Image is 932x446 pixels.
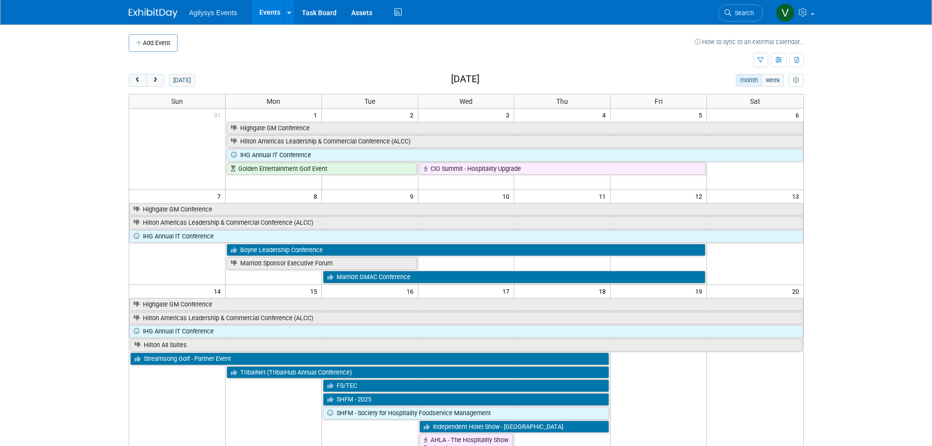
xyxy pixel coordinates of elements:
[129,216,803,229] a: Hilton Americas Leadership & Commercial Conference (ALCC)
[731,9,754,17] span: Search
[313,190,321,202] span: 8
[130,339,802,352] a: Hilton All Suites
[309,285,321,297] span: 15
[406,285,418,297] span: 16
[227,163,417,175] a: Golden Entertainment Golf Event
[227,122,803,135] a: Highgate GM Conference
[459,97,473,105] span: Wed
[695,38,804,46] a: How to sync to an external calendar...
[419,421,610,433] a: Independent Hotel Show - [GEOGRAPHIC_DATA]
[129,312,803,325] a: Hilton Americas Leadership & Commercial Conference (ALCC)
[227,257,417,270] a: Marriott Sponsor Executive Forum
[501,190,514,202] span: 10
[718,4,763,22] a: Search
[694,190,706,202] span: 12
[129,74,147,87] button: prev
[171,97,183,105] span: Sun
[750,97,760,105] span: Sat
[409,190,418,202] span: 9
[789,74,803,87] button: myCustomButton
[364,97,375,105] span: Tue
[419,163,706,175] a: CIO Summit - Hospitality Upgrade
[130,352,610,365] a: Streamsong Golf - Partner Event
[451,74,479,85] h2: [DATE]
[698,109,706,121] span: 5
[323,379,610,392] a: FS/TEC
[227,244,705,257] a: Boyne Leadership Conference
[501,285,514,297] span: 17
[213,109,225,121] span: 31
[227,366,609,379] a: TribalNet (TribalHub Annual Conference)
[227,135,803,148] a: Hilton Americas Leadership & Commercial Conference (ALCC)
[313,109,321,121] span: 1
[601,109,610,121] span: 4
[776,3,795,22] img: Vaitiare Munoz
[791,285,803,297] span: 20
[323,393,610,406] a: SHFM - 2025
[267,97,280,105] span: Mon
[216,190,225,202] span: 7
[213,285,225,297] span: 14
[598,285,610,297] span: 18
[409,109,418,121] span: 2
[323,407,610,420] a: SHFM - Society for Hospitality Foodservice Management
[169,74,195,87] button: [DATE]
[146,74,164,87] button: next
[761,74,784,87] button: week
[129,298,803,311] a: Highgate GM Conference
[129,325,803,338] a: IHG Annual IT Conference
[793,77,799,84] i: Personalize Calendar
[129,230,803,243] a: IHG Annual IT Conference
[556,97,568,105] span: Thu
[736,74,762,87] button: month
[129,34,178,52] button: Add Event
[655,97,662,105] span: Fri
[323,271,705,283] a: Marriott GMAC Conference
[795,109,803,121] span: 6
[129,8,178,18] img: ExhibitDay
[694,285,706,297] span: 19
[505,109,514,121] span: 3
[791,190,803,202] span: 13
[129,203,803,216] a: Highgate GM Conference
[598,190,610,202] span: 11
[227,149,803,162] a: IHG Annual IT Conference
[189,9,237,17] span: Agilysys Events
